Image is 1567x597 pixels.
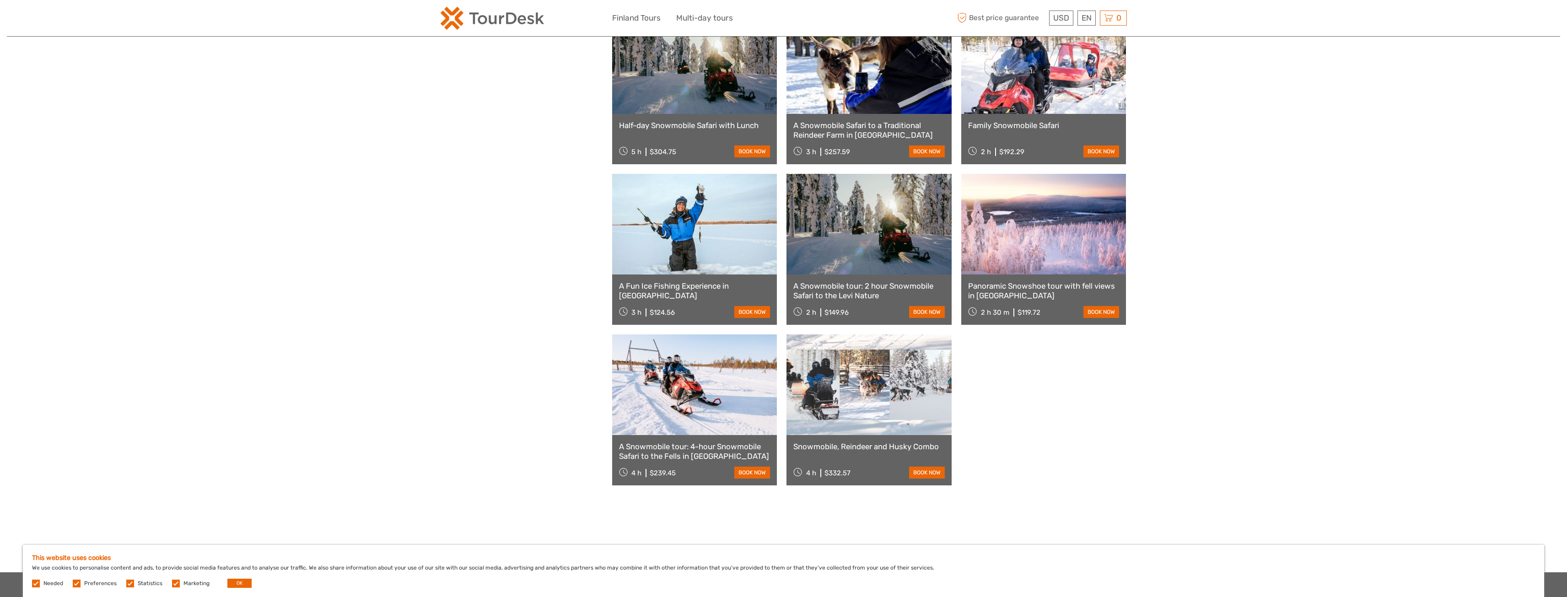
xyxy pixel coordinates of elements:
div: $304.75 [650,148,676,156]
a: book now [1083,145,1119,157]
span: 4 h [631,469,641,477]
a: Family Snowmobile Safari [968,121,1120,130]
a: book now [734,467,770,479]
a: book now [1083,306,1119,318]
label: Needed [43,580,63,587]
label: Marketing [183,580,210,587]
span: 2 h [806,308,816,317]
a: book now [909,306,945,318]
button: OK [227,579,252,588]
a: book now [909,145,945,157]
div: $192.29 [999,148,1024,156]
span: 4 h [806,469,816,477]
img: 2254-3441b4b5-4e5f-4d00-b396-31f1d84a6ebf_logo_small.png [441,7,544,30]
a: A Snowmobile tour: 2 hour Snowmobile Safari to the Levi Nature [793,281,945,300]
a: Multi-day tours [676,11,733,25]
a: A Snowmobile tour: 4-hour Snowmobile Safari to the Fells in [GEOGRAPHIC_DATA] [619,442,770,461]
a: Half-day Snowmobile Safari with Lunch [619,121,770,130]
span: 5 h [631,148,641,156]
span: 2 h 30 m [981,308,1009,317]
a: A Snowmobile Safari to a Traditional Reindeer Farm in [GEOGRAPHIC_DATA] [793,121,945,140]
label: Preferences [84,580,117,587]
a: Panoramic Snowshoe tour with fell views in [GEOGRAPHIC_DATA] [968,281,1120,300]
div: $119.72 [1018,308,1040,317]
span: Best price guarantee [955,11,1047,26]
a: Finland Tours [612,11,661,25]
span: 2 h [981,148,991,156]
div: EN [1077,11,1096,26]
span: 3 h [631,308,641,317]
a: Snowmobile, Reindeer and Husky Combo [793,442,945,451]
label: Statistics [138,580,162,587]
div: $239.45 [650,469,676,477]
a: book now [909,467,945,479]
a: A Fun Ice Fishing Experience in [GEOGRAPHIC_DATA] [619,281,770,300]
span: 3 h [806,148,816,156]
div: $124.56 [650,308,675,317]
h5: This website uses cookies [32,554,1535,562]
span: USD [1053,13,1069,22]
div: $257.59 [824,148,850,156]
div: We use cookies to personalise content and ads, to provide social media features and to analyse ou... [23,545,1544,597]
span: 0 [1115,13,1123,22]
div: $149.96 [824,308,849,317]
a: book now [734,145,770,157]
a: book now [734,306,770,318]
div: $332.57 [824,469,851,477]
